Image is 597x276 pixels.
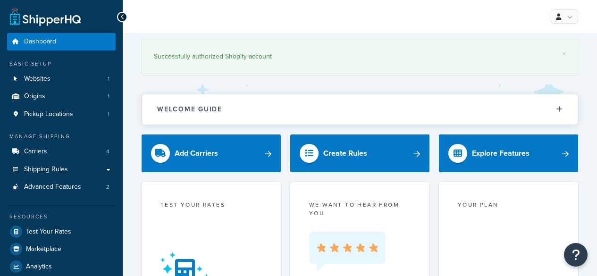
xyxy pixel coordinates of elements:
[7,178,116,196] a: Advanced Features2
[7,88,116,105] a: Origins1
[7,213,116,221] div: Resources
[7,33,116,50] a: Dashboard
[7,133,116,141] div: Manage Shipping
[323,147,367,160] div: Create Rules
[108,75,109,83] span: 1
[157,106,222,113] h2: Welcome Guide
[24,166,68,174] span: Shipping Rules
[439,134,578,172] a: Explore Features
[24,183,81,191] span: Advanced Features
[290,134,429,172] a: Create Rules
[24,148,47,156] span: Carriers
[106,183,109,191] span: 2
[24,75,50,83] span: Websites
[7,178,116,196] li: Advanced Features
[106,148,109,156] span: 4
[7,241,116,258] a: Marketplace
[7,223,116,240] a: Test Your Rates
[154,50,566,63] div: Successfully authorized Shopify account
[7,143,116,160] a: Carriers4
[458,201,559,211] div: Your Plan
[142,94,578,124] button: Welcome Guide
[7,70,116,88] li: Websites
[160,201,262,211] div: Test your rates
[7,106,116,123] li: Pickup Locations
[26,263,52,271] span: Analytics
[7,60,116,68] div: Basic Setup
[24,110,73,118] span: Pickup Locations
[7,106,116,123] a: Pickup Locations1
[24,92,45,100] span: Origins
[7,88,116,105] li: Origins
[108,92,109,100] span: 1
[562,50,566,58] a: ×
[26,245,61,253] span: Marketplace
[7,143,116,160] li: Carriers
[108,110,109,118] span: 1
[24,38,56,46] span: Dashboard
[7,161,116,178] a: Shipping Rules
[564,243,588,267] button: Open Resource Center
[142,134,281,172] a: Add Carriers
[309,201,411,217] p: we want to hear from you
[175,147,218,160] div: Add Carriers
[7,70,116,88] a: Websites1
[472,147,530,160] div: Explore Features
[26,228,71,236] span: Test Your Rates
[7,258,116,275] a: Analytics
